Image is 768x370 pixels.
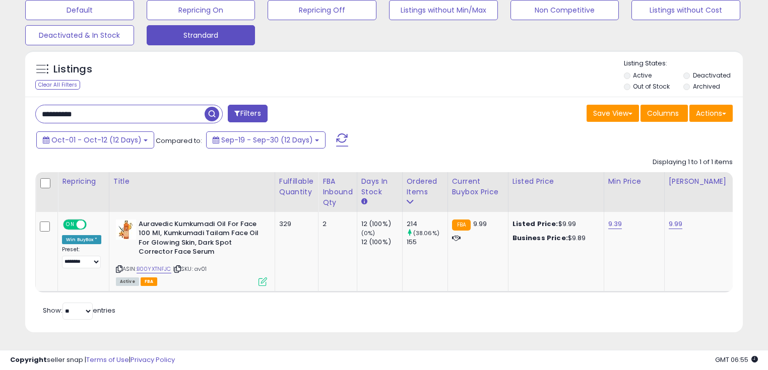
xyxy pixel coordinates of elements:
[513,176,600,187] div: Listed Price
[36,131,154,149] button: Oct-01 - Oct-12 (12 Days)
[62,176,105,187] div: Repricing
[608,176,660,187] div: Min Price
[25,25,134,45] button: Deactivated & In Stock
[64,220,77,229] span: ON
[173,265,207,273] span: | SKU: av01
[10,355,47,364] strong: Copyright
[323,176,353,208] div: FBA inbound Qty
[452,176,504,197] div: Current Buybox Price
[361,219,402,229] div: 12 (100%)
[641,105,688,122] button: Columns
[323,219,349,229] div: 2
[221,135,313,145] span: Sep-19 - Sep-30 (12 Days)
[156,136,202,145] span: Compared to:
[452,219,471,231] small: FBA
[361,238,402,247] div: 12 (100%)
[608,219,622,229] a: 9.39
[361,176,398,197] div: Days In Stock
[513,233,568,243] b: Business Price:
[53,62,92,77] h5: Listings
[361,229,375,237] small: (0%)
[653,158,733,167] div: Displaying 1 to 1 of 1 items
[693,71,731,80] label: Deactivated
[413,229,439,237] small: (38.06%)
[513,219,596,229] div: $9.99
[116,219,267,285] div: ASIN:
[279,176,314,197] div: Fulfillable Quantity
[228,105,267,122] button: Filters
[141,277,158,286] span: FBA
[62,235,101,244] div: Win BuyBox *
[137,265,171,273] a: B00YXTNFJC
[279,219,310,229] div: 329
[633,71,652,80] label: Active
[131,355,175,364] a: Privacy Policy
[633,82,670,91] label: Out of Stock
[51,135,142,145] span: Oct-01 - Oct-12 (12 Days)
[116,277,139,286] span: All listings currently available for purchase on Amazon
[10,355,175,365] div: seller snap | |
[689,105,733,122] button: Actions
[715,355,758,364] span: 2025-10-13 06:55 GMT
[147,25,255,45] button: Strandard
[35,80,80,90] div: Clear All Filters
[407,238,447,247] div: 155
[62,246,101,269] div: Preset:
[407,219,447,229] div: 214
[647,108,679,118] span: Columns
[693,82,720,91] label: Archived
[407,176,443,197] div: Ordered Items
[116,219,136,240] img: 41iHksKecqL._SL40_.jpg
[624,59,743,68] p: Listing States:
[86,355,129,364] a: Terms of Use
[669,176,729,187] div: [PERSON_NAME]
[43,306,115,315] span: Show: entries
[513,234,596,243] div: $9.89
[85,220,101,229] span: OFF
[587,105,639,122] button: Save View
[139,219,261,259] b: Auravedic Kumkumadi Oil For Face 100 Ml, Kumkumadi Tailam Face Oil For Glowing Skin, Dark Spot Co...
[473,219,487,229] span: 9.99
[513,219,558,229] b: Listed Price:
[361,197,367,206] small: Days In Stock.
[669,219,683,229] a: 9.99
[113,176,271,187] div: Title
[206,131,326,149] button: Sep-19 - Sep-30 (12 Days)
